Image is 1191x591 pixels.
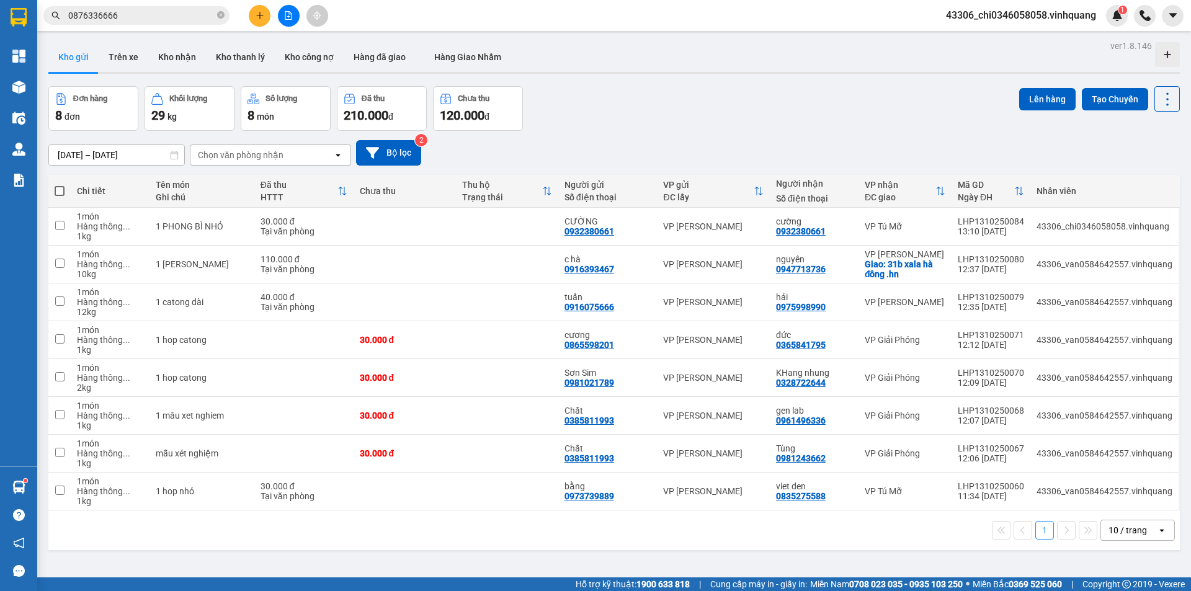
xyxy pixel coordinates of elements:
[360,448,450,458] div: 30.000 đ
[362,94,385,103] div: Đã thu
[156,259,248,269] div: 1 thùng catong
[123,259,130,269] span: ...
[576,577,690,591] span: Hỗ trợ kỹ thuật:
[265,94,297,103] div: Số lượng
[167,112,177,122] span: kg
[344,42,416,72] button: Hàng đã giao
[1037,259,1172,269] div: 43306_van0584642557.vinhquang
[663,259,763,269] div: VP [PERSON_NAME]
[1118,6,1127,14] sup: 1
[564,406,651,415] div: Chất
[663,486,763,496] div: VP [PERSON_NAME]
[958,340,1024,350] div: 12:12 [DATE]
[433,86,523,131] button: Chưa thu120.000đ
[952,175,1030,208] th: Toggle SortBy
[973,577,1062,591] span: Miền Bắc
[1157,525,1167,535] svg: open
[776,330,852,340] div: đức
[123,373,130,383] span: ...
[663,192,753,202] div: ĐC lấy
[77,448,143,458] div: Hàng thông thường
[198,149,283,161] div: Chọn văn phòng nhận
[77,269,143,279] div: 10 kg
[156,180,248,190] div: Tên món
[344,108,388,123] span: 210.000
[51,11,60,20] span: search
[1037,411,1172,420] div: 43306_van0584642557.vinhquang
[77,297,143,307] div: Hàng thông thường
[123,221,130,231] span: ...
[865,335,945,345] div: VP Giải Phóng
[261,491,347,501] div: Tại văn phòng
[440,108,484,123] span: 120.000
[77,458,143,468] div: 1 kg
[415,134,427,146] sup: 2
[99,42,148,72] button: Trên xe
[776,254,852,264] div: nguyên
[865,373,945,383] div: VP Giải Phóng
[77,287,143,297] div: 1 món
[156,221,248,231] div: 1 PHONG BÌ NHỎ
[859,175,952,208] th: Toggle SortBy
[156,192,248,202] div: Ghi chú
[849,579,963,589] strong: 0708 023 035 - 0935 103 250
[958,216,1024,226] div: LHP1310250084
[865,249,945,259] div: VP [PERSON_NAME]
[13,565,25,577] span: message
[458,94,489,103] div: Chưa thu
[333,150,343,160] svg: open
[663,180,753,190] div: VP gửi
[12,112,25,125] img: warehouse-icon
[77,249,143,259] div: 1 món
[77,420,143,430] div: 1 kg
[13,537,25,549] span: notification
[564,481,651,491] div: bằng
[958,192,1014,202] div: Ngày ĐH
[564,453,614,463] div: 0385811993
[261,292,347,302] div: 40.000 đ
[1037,297,1172,307] div: 43306_van0584642557.vinhquang
[77,259,143,269] div: Hàng thông thường
[156,486,248,496] div: 1 hop nhỏ
[865,448,945,458] div: VP Giải Phóng
[564,491,614,501] div: 0973739889
[776,216,852,226] div: cường
[77,231,143,241] div: 1 kg
[148,42,206,72] button: Kho nhận
[261,254,347,264] div: 110.000 đ
[48,42,99,72] button: Kho gửi
[257,112,274,122] span: món
[564,216,651,226] div: CƯỜNG
[123,335,130,345] span: ...
[1035,521,1054,540] button: 1
[966,582,970,587] span: ⚪️
[1162,5,1184,27] button: caret-down
[1167,10,1179,21] span: caret-down
[77,373,143,383] div: Hàng thông thường
[663,448,763,458] div: VP [PERSON_NAME]
[360,411,450,420] div: 30.000 đ
[564,192,651,202] div: Số điện thoại
[77,325,143,335] div: 1 món
[776,302,826,312] div: 0975998990
[12,81,25,94] img: warehouse-icon
[865,411,945,420] div: VP Giải Phóng
[261,226,347,236] div: Tại văn phòng
[11,8,27,27] img: logo-vxr
[1037,221,1172,231] div: 43306_chi0346058058.vinhquang
[275,42,344,72] button: Kho công nợ
[249,5,270,27] button: plus
[776,453,826,463] div: 0981243662
[564,292,651,302] div: tuấn
[776,481,852,491] div: viet den
[564,443,651,453] div: Chất
[564,378,614,388] div: 0981021789
[1112,10,1123,21] img: icon-new-feature
[564,340,614,350] div: 0865598201
[169,94,207,103] div: Khối lượng
[564,302,614,312] div: 0916075666
[123,297,130,307] span: ...
[462,192,542,202] div: Trạng thái
[77,211,143,221] div: 1 món
[48,86,138,131] button: Đơn hàng8đơn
